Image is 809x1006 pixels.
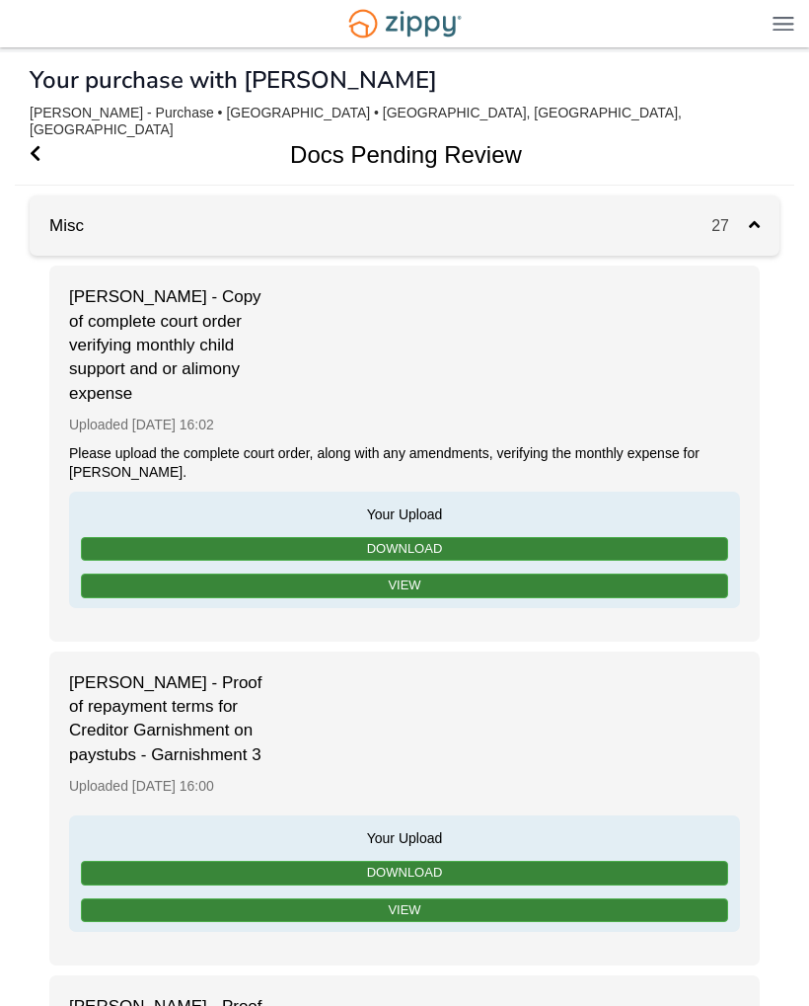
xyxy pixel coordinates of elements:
[69,285,266,405] span: [PERSON_NAME] - Copy of complete court order verifying monthly child support and or alimony expense
[69,671,266,767] span: [PERSON_NAME] - Proof of repayment terms for Creditor Garnishment on paystubs - Garnishment 3
[69,406,740,444] div: Uploaded [DATE] 16:02
[30,67,437,93] h1: Your purchase with [PERSON_NAME]
[81,898,728,923] a: View
[81,574,728,598] a: View
[81,537,728,562] a: Download
[81,861,728,886] a: Download
[30,105,779,138] div: [PERSON_NAME] - Purchase • [GEOGRAPHIC_DATA] • [GEOGRAPHIC_DATA], [GEOGRAPHIC_DATA], [GEOGRAPHIC_...
[30,124,40,185] a: Go Back
[79,825,730,848] span: Your Upload
[772,16,794,31] img: Mobile Dropdown Menu
[79,502,730,524] span: Your Upload
[711,217,749,234] span: 27
[30,216,84,235] a: Misc
[69,767,740,806] div: Uploaded [DATE] 16:00
[69,444,740,482] div: Please upload the complete court order, along with any amendments, verifying the monthly expense ...
[15,124,772,185] h1: Docs Pending Review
